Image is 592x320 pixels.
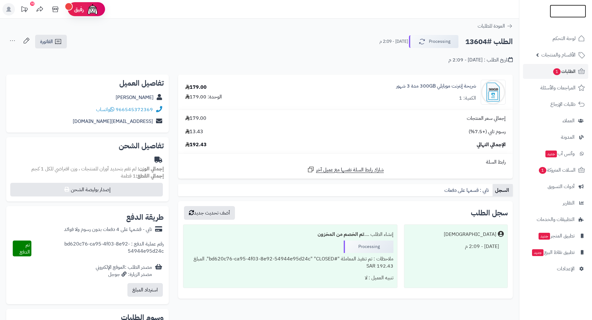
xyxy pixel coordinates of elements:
span: تطبيق نقاط البيع [531,248,575,257]
img: logo-2.png [550,5,586,18]
h2: تفاصيل العميل [11,79,164,87]
span: رفيق [74,6,84,13]
a: الفاتورة [35,35,67,48]
a: المدونة [523,130,588,145]
a: شريحة إنترنت موبايلي 300GB مدة 3 شهور [396,83,476,90]
span: طلبات الإرجاع [550,100,576,109]
span: العملاء [562,116,575,125]
span: المراجعات والأسئلة [540,83,576,92]
img: EC3FB749-DA9E-40D1-930B-5E6DB60526A2-90x90.jpeg [481,80,505,105]
span: 13.43 [185,128,203,135]
div: تابي - قسّمها على 4 دفعات بدون رسوم ولا فوائد [64,226,152,233]
a: طلبات الإرجاع [523,97,588,112]
span: شارك رابط السلة نفسها مع عميل آخر [316,166,384,174]
a: التقارير [523,196,588,210]
span: رسوم تابي (+7.5%) [469,128,506,135]
div: مصدر الزيارة: جوجل [96,271,152,278]
span: جديد [539,233,550,240]
h2: الطلب #13604 [465,35,513,48]
span: العودة للطلبات [478,22,505,30]
span: السلات المتروكة [538,166,576,174]
span: 1 [553,68,561,75]
span: أدوات التسويق [548,182,575,191]
a: التطبيقات والخدمات [523,212,588,227]
div: 10 [30,2,34,6]
div: تاريخ الطلب : [DATE] - 2:09 م [448,56,513,64]
a: أدوات التسويق [523,179,588,194]
strong: إجمالي الوزن: [138,165,164,173]
button: إصدار بوليصة الشحن [10,183,163,196]
a: واتساب [96,106,114,113]
h2: تفاصيل الشحن [11,142,164,150]
div: [DATE] - 2:09 م [408,241,504,253]
span: تطبيق المتجر [538,232,575,240]
span: 192.43 [185,141,207,148]
a: تطبيق المتجرجديد [523,228,588,243]
span: لم تقم بتحديد أوزان للمنتجات ، وزن افتراضي للكل 1 كجم [31,165,136,173]
span: الإعدادات [557,264,575,273]
span: لوحة التحكم [553,34,576,43]
a: تطبيق نقاط البيعجديد [523,245,588,260]
a: المراجعات والأسئلة [523,80,588,95]
span: 179.00 [185,115,206,122]
span: التقارير [563,199,575,207]
a: تابي : قسمها على دفعات [442,184,493,196]
span: الطلبات [553,67,576,76]
button: استرداد المبلغ [127,283,163,297]
a: العودة للطلبات [478,22,513,30]
span: إجمالي سعر المنتجات [467,115,506,122]
a: 966545372369 [116,106,153,113]
div: الوحدة: 179.00 [185,93,222,101]
a: لوحة التحكم [523,31,588,46]
a: شارك رابط السلة نفسها مع عميل آخر [307,166,384,174]
strong: إجمالي القطع: [136,172,164,180]
div: الكمية: 1 [459,95,476,102]
small: [DATE] - 2:09 م [379,38,408,45]
div: ملاحظات : تم تنفيذ المعاملة "#bd620c76-ca95-4f03-8e92-54944e95d24c" "CLOSED". المبلغ 192.43 SAR [187,253,393,272]
a: الإعدادات [523,261,588,276]
div: رابط السلة [181,159,510,166]
a: السجل [493,184,513,196]
span: الفاتورة [40,38,53,45]
div: تنبيه العميل : لا [187,272,393,284]
a: الطلبات1 [523,64,588,79]
a: السلات المتروكة1 [523,163,588,178]
a: وآتس آبجديد [523,146,588,161]
h2: طريقة الدفع [126,214,164,221]
span: الإجمالي النهائي [477,141,506,148]
span: جديد [545,151,557,157]
img: ai-face.png [86,3,99,16]
div: رقم عملية الدفع : bd620c76-ca95-4f03-8e92-54944e95d24c [31,241,164,257]
small: 1 قطعة [121,172,164,180]
h3: سجل الطلب [471,209,508,217]
button: Processing [409,35,459,48]
span: وآتس آب [545,149,575,158]
div: Processing [344,241,393,253]
div: مصدر الطلب :الموقع الإلكتروني [96,264,152,278]
span: جديد [532,249,544,256]
div: [DEMOGRAPHIC_DATA] [444,231,496,238]
span: تم الدفع [20,241,30,256]
a: تحديثات المنصة [16,3,32,17]
span: المدونة [561,133,575,142]
a: [PERSON_NAME] [116,94,154,101]
a: العملاء [523,113,588,128]
a: [EMAIL_ADDRESS][DOMAIN_NAME] [73,118,153,125]
button: أضف تحديث جديد [184,206,235,220]
span: التطبيقات والخدمات [537,215,575,224]
div: إنشاء الطلب .... [187,228,393,241]
div: 179.00 [185,84,207,91]
span: 1 [539,167,546,174]
b: تم الخصم من المخزون [318,231,364,238]
span: الأقسام والمنتجات [541,51,576,59]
